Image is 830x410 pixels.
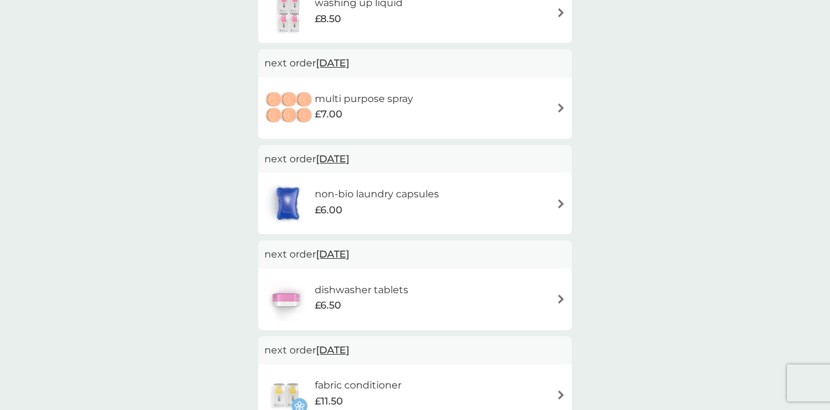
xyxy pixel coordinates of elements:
[315,393,343,409] span: £11.50
[264,151,566,167] p: next order
[315,377,401,393] h6: fabric conditioner
[264,182,311,225] img: non-bio laundry capsules
[316,51,349,75] span: [DATE]
[556,103,566,112] img: arrow right
[264,87,315,130] img: multi purpose spray
[315,186,439,202] h6: non-bio laundry capsules
[556,8,566,17] img: arrow right
[264,246,566,262] p: next order
[556,390,566,400] img: arrow right
[556,199,566,208] img: arrow right
[315,11,341,27] span: £8.50
[316,242,349,266] span: [DATE]
[264,342,566,358] p: next order
[315,202,342,218] span: £6.00
[316,338,349,362] span: [DATE]
[264,55,566,71] p: next order
[316,147,349,171] span: [DATE]
[315,106,342,122] span: £7.00
[315,298,341,313] span: £6.50
[264,278,307,321] img: dishwasher tablets
[315,91,413,107] h6: multi purpose spray
[556,294,566,304] img: arrow right
[315,282,408,298] h6: dishwasher tablets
